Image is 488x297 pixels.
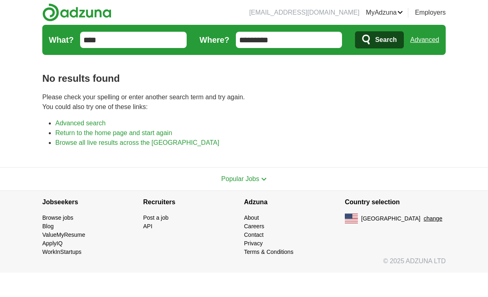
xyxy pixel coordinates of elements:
img: Adzuna logo [42,3,111,22]
a: ApplyIQ [42,240,63,247]
a: Advanced [410,32,439,48]
img: toggle icon [261,177,267,181]
h4: Country selection [345,191,446,214]
a: Browse jobs [42,214,73,221]
a: Return to the home page and start again [55,129,172,136]
li: [EMAIL_ADDRESS][DOMAIN_NAME] [249,8,359,17]
a: Employers [415,8,446,17]
button: Search [355,31,403,48]
img: US flag [345,214,358,223]
p: Please check your spelling or enter another search term and try again. You could also try one of ... [42,92,446,112]
a: MyAdzuna [366,8,403,17]
label: Where? [200,34,229,46]
div: © 2025 ADZUNA LTD [36,256,452,273]
a: Privacy [244,240,263,247]
a: ValueMyResume [42,231,85,238]
button: change [424,214,442,223]
a: WorkInStartups [42,249,81,255]
span: Search [375,32,396,48]
span: Popular Jobs [221,175,259,182]
a: Post a job [143,214,168,221]
a: About [244,214,259,221]
label: What? [49,34,74,46]
a: Advanced search [55,120,106,127]
a: Terms & Conditions [244,249,293,255]
a: Blog [42,223,54,229]
span: [GEOGRAPHIC_DATA] [361,214,420,223]
a: Browse all live results across the [GEOGRAPHIC_DATA] [55,139,219,146]
a: Careers [244,223,264,229]
h1: No results found [42,71,446,86]
a: API [143,223,152,229]
a: Contact [244,231,264,238]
